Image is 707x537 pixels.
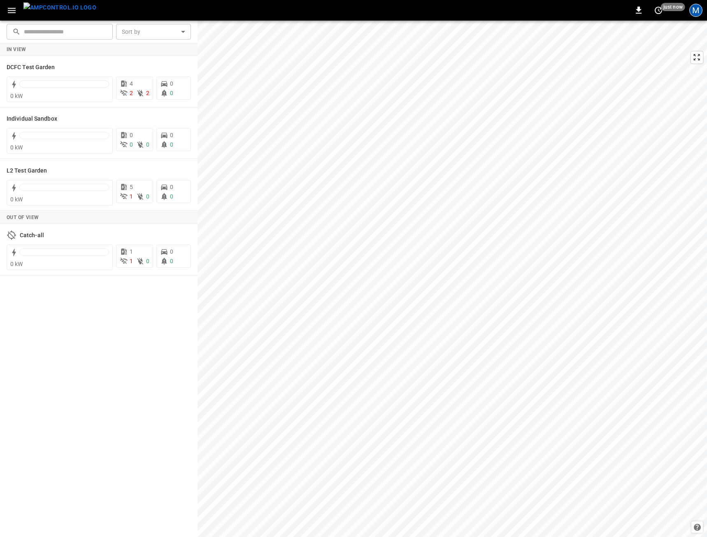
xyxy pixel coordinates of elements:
[146,141,149,148] span: 0
[170,258,173,264] span: 0
[689,4,702,17] div: profile-icon
[170,80,173,87] span: 0
[661,3,685,11] span: just now
[170,184,173,190] span: 0
[130,193,133,200] span: 1
[7,215,39,220] strong: Out of View
[198,21,707,537] canvas: Map
[130,141,133,148] span: 0
[10,261,23,267] span: 0 kW
[146,258,149,264] span: 0
[10,93,23,99] span: 0 kW
[170,141,173,148] span: 0
[170,132,173,138] span: 0
[7,47,26,52] strong: In View
[170,193,173,200] span: 0
[23,2,96,13] img: ampcontrol.io logo
[7,63,55,72] h6: DCFC Test Garden
[7,166,47,175] h6: L2 Test Garden
[130,80,133,87] span: 4
[130,90,133,96] span: 2
[20,231,44,240] h6: Catch-all
[130,258,133,264] span: 1
[130,132,133,138] span: 0
[146,193,149,200] span: 0
[10,144,23,151] span: 0 kW
[170,90,173,96] span: 0
[130,184,133,190] span: 5
[652,4,665,17] button: set refresh interval
[146,90,149,96] span: 2
[7,114,57,124] h6: Individual Sandbox
[130,248,133,255] span: 1
[10,196,23,203] span: 0 kW
[170,248,173,255] span: 0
